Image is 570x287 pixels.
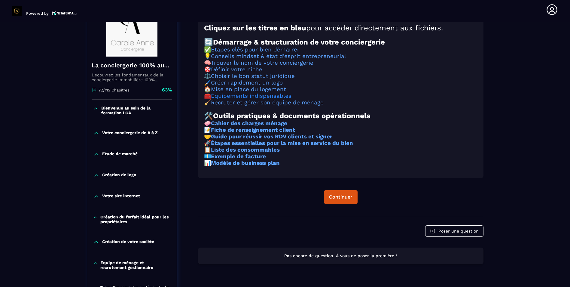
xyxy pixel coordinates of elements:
a: Trouver le nom de votre conciergerie [211,60,313,66]
p: Etude de marché [102,151,138,157]
a: Fiche de renseignement client [211,127,295,133]
h2: 🔄 [204,38,477,46]
a: Équipements indispensables [211,93,291,99]
p: Votre conciergerie de A à Z [102,130,158,136]
strong: Démarrage & structuration de votre conciergerie [213,38,385,46]
p: Bienvenue au sein de la formation LCA [101,106,171,115]
h2: 🛠️ [204,112,477,120]
a: Étapes essentielles pour la mise en service du bien [211,140,353,147]
a: Créer rapidement un logo [211,79,283,86]
p: Powered by [26,11,49,16]
h3: 🎯 [204,66,477,73]
h3: 🖌️ [204,79,477,86]
a: Guide pour réussir vos RDV clients et signer [211,133,332,140]
h3: ✅ [204,46,477,53]
h3: 📋 [204,147,477,153]
p: Equipe de ménage et recrutement gestionnaire [100,260,171,270]
strong: Cliquez sur les titres en bleu [204,24,306,32]
p: Création de logo [102,172,136,178]
a: Cahier des charges ménage [211,120,287,127]
a: Conseils mindset & état d’esprit entrepreneurial [211,53,346,60]
a: Mise en place du logement [211,86,286,93]
div: Continuer [329,194,352,200]
h3: 📝 [204,127,477,133]
a: Définir votre niche [211,66,262,73]
h3: 🏠 [204,86,477,93]
h3: 💡 [204,53,477,60]
a: Choisir le bon statut juridique [211,73,295,79]
h3: 🧼 [204,120,477,127]
h3: 🚀 [204,140,477,147]
a: Modèle de business plan [211,160,280,166]
strong: Outils pratiques & documents opérationnels [213,112,370,120]
h3: 🧹 [204,99,477,106]
a: Recruter et gérer son équipe de ménage [211,99,324,106]
p: Votre site internet [102,193,140,199]
h4: La conciergerie 100% automatisée [92,61,172,69]
p: Pas encore de question. À vous de poser la première ! [203,253,478,259]
a: Exemple de facture [211,153,266,160]
h3: 🧠 [204,60,477,66]
img: logo [52,11,77,16]
button: Poser une question [425,225,483,237]
a: Liste des consommables [211,147,280,153]
h3: 💶 [204,153,477,160]
p: Découvrez les fondamentaux de la conciergerie immobilière 100% automatisée. Cette formation est c... [92,73,172,82]
img: logo-branding [12,6,22,16]
h3: 📊 [204,160,477,166]
p: 72/115 Chapitres [99,88,130,92]
button: Continuer [324,190,358,204]
p: Création du forfait idéal pour les propriétaires [100,214,170,224]
p: 63% [162,87,172,93]
h2: pour accéder directement aux fichiers. [204,24,477,32]
p: Création de votre société [102,239,154,245]
h3: 🧰 [204,93,477,99]
h3: ⚖️ [204,73,477,79]
a: Étapes clés pour bien démarrer [211,46,300,53]
h3: 🤝 [204,133,477,140]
